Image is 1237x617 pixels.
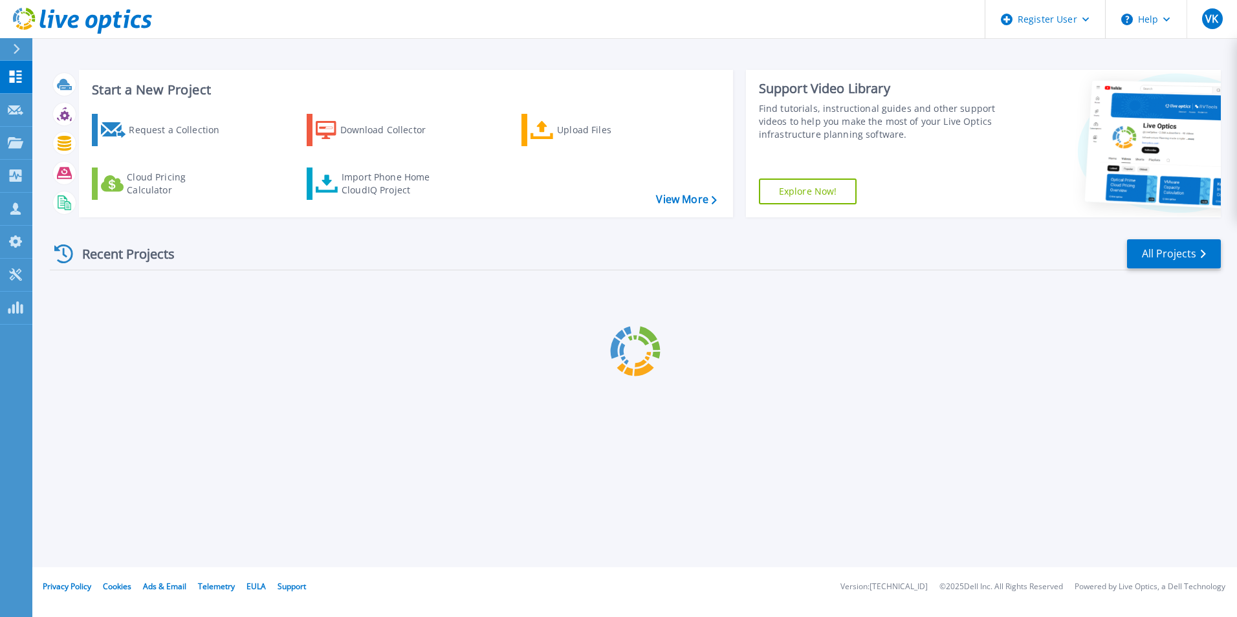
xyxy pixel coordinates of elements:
a: Privacy Policy [43,581,91,592]
a: Upload Files [521,114,666,146]
div: Recent Projects [50,238,192,270]
li: Powered by Live Optics, a Dell Technology [1075,583,1225,591]
li: © 2025 Dell Inc. All Rights Reserved [939,583,1063,591]
a: Ads & Email [143,581,186,592]
div: Cloud Pricing Calculator [127,171,230,197]
div: Request a Collection [129,117,232,143]
div: Download Collector [340,117,444,143]
a: Download Collector [307,114,451,146]
a: Cookies [103,581,131,592]
a: Telemetry [198,581,235,592]
div: Upload Files [557,117,661,143]
a: EULA [246,581,266,592]
h3: Start a New Project [92,83,716,97]
span: VK [1205,14,1218,24]
li: Version: [TECHNICAL_ID] [840,583,928,591]
a: View More [656,193,716,206]
a: Cloud Pricing Calculator [92,168,236,200]
div: Support Video Library [759,80,1001,97]
a: Support [278,581,306,592]
div: Import Phone Home CloudIQ Project [342,171,443,197]
a: Explore Now! [759,179,857,204]
a: All Projects [1127,239,1221,268]
a: Request a Collection [92,114,236,146]
div: Find tutorials, instructional guides and other support videos to help you make the most of your L... [759,102,1001,141]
